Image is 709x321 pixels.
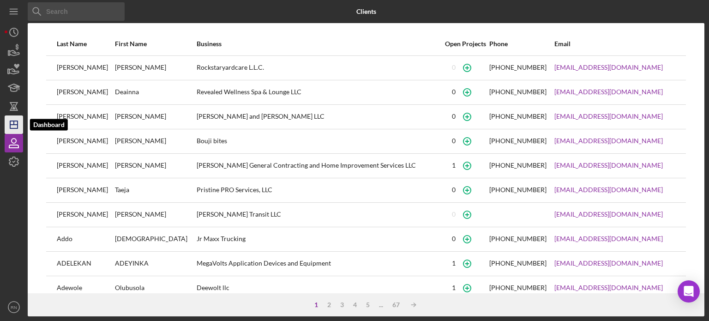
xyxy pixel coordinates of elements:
[678,280,700,303] div: Open Intercom Messenger
[57,130,114,153] div: [PERSON_NAME]
[443,40,489,48] div: Open Projects
[554,64,663,71] a: [EMAIL_ADDRESS][DOMAIN_NAME]
[554,211,663,218] a: [EMAIL_ADDRESS][DOMAIN_NAME]
[489,162,547,169] div: [PHONE_NUMBER]
[489,40,553,48] div: Phone
[197,154,441,177] div: [PERSON_NAME] General Contracting and Home Improvement Services LLC
[361,301,374,309] div: 5
[115,56,196,79] div: [PERSON_NAME]
[11,305,17,310] text: RN
[489,284,547,291] div: [PHONE_NUMBER]
[115,40,196,48] div: First Name
[554,260,663,267] a: [EMAIL_ADDRESS][DOMAIN_NAME]
[115,252,196,275] div: ADEYINKA
[197,56,441,79] div: Rockstaryardcare L.L.C.
[388,301,404,309] div: 67
[115,277,196,300] div: Olubusola
[336,301,348,309] div: 3
[115,130,196,153] div: [PERSON_NAME]
[197,252,441,275] div: MegaVolts Application Devices and Equipment
[57,105,114,128] div: [PERSON_NAME]
[197,228,441,251] div: Jr Maxx Trucking
[489,235,547,242] div: [PHONE_NUMBER]
[554,40,675,48] div: Email
[554,186,663,194] a: [EMAIL_ADDRESS][DOMAIN_NAME]
[489,137,547,145] div: [PHONE_NUMBER]
[452,211,456,218] div: 0
[452,64,456,71] div: 0
[452,162,456,169] div: 1
[489,64,547,71] div: [PHONE_NUMBER]
[197,203,441,226] div: [PERSON_NAME] Transit LLC
[356,8,376,15] b: Clients
[197,130,441,153] div: Bouji bites
[197,179,441,202] div: Pristine PRO Services, LLC
[554,113,663,120] a: [EMAIL_ADDRESS][DOMAIN_NAME]
[57,277,114,300] div: Adewole
[554,88,663,96] a: [EMAIL_ADDRESS][DOMAIN_NAME]
[310,301,323,309] div: 1
[554,162,663,169] a: [EMAIL_ADDRESS][DOMAIN_NAME]
[197,277,441,300] div: Deewolt llc
[489,113,547,120] div: [PHONE_NUMBER]
[57,81,114,104] div: [PERSON_NAME]
[489,186,547,194] div: [PHONE_NUMBER]
[348,301,361,309] div: 4
[452,235,456,242] div: 0
[452,284,456,291] div: 1
[197,81,441,104] div: Revealed Wellness Spa & Lounge LLC
[554,235,663,242] a: [EMAIL_ADDRESS][DOMAIN_NAME]
[28,2,125,21] input: Search
[57,56,114,79] div: [PERSON_NAME]
[57,228,114,251] div: Addo
[115,81,196,104] div: Deainna
[115,203,196,226] div: [PERSON_NAME]
[57,179,114,202] div: [PERSON_NAME]
[554,284,663,291] a: [EMAIL_ADDRESS][DOMAIN_NAME]
[197,105,441,128] div: [PERSON_NAME] and [PERSON_NAME] LLC
[374,301,388,309] div: ...
[452,113,456,120] div: 0
[489,88,547,96] div: [PHONE_NUMBER]
[489,260,547,267] div: [PHONE_NUMBER]
[115,105,196,128] div: [PERSON_NAME]
[452,137,456,145] div: 0
[452,260,456,267] div: 1
[115,179,196,202] div: Taeja
[57,40,114,48] div: Last Name
[115,154,196,177] div: [PERSON_NAME]
[197,40,441,48] div: Business
[5,298,23,316] button: RN
[57,252,114,275] div: ADELEKAN
[115,228,196,251] div: [DEMOGRAPHIC_DATA]
[57,203,114,226] div: [PERSON_NAME]
[323,301,336,309] div: 2
[57,154,114,177] div: [PERSON_NAME]
[554,137,663,145] a: [EMAIL_ADDRESS][DOMAIN_NAME]
[452,186,456,194] div: 0
[452,88,456,96] div: 0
